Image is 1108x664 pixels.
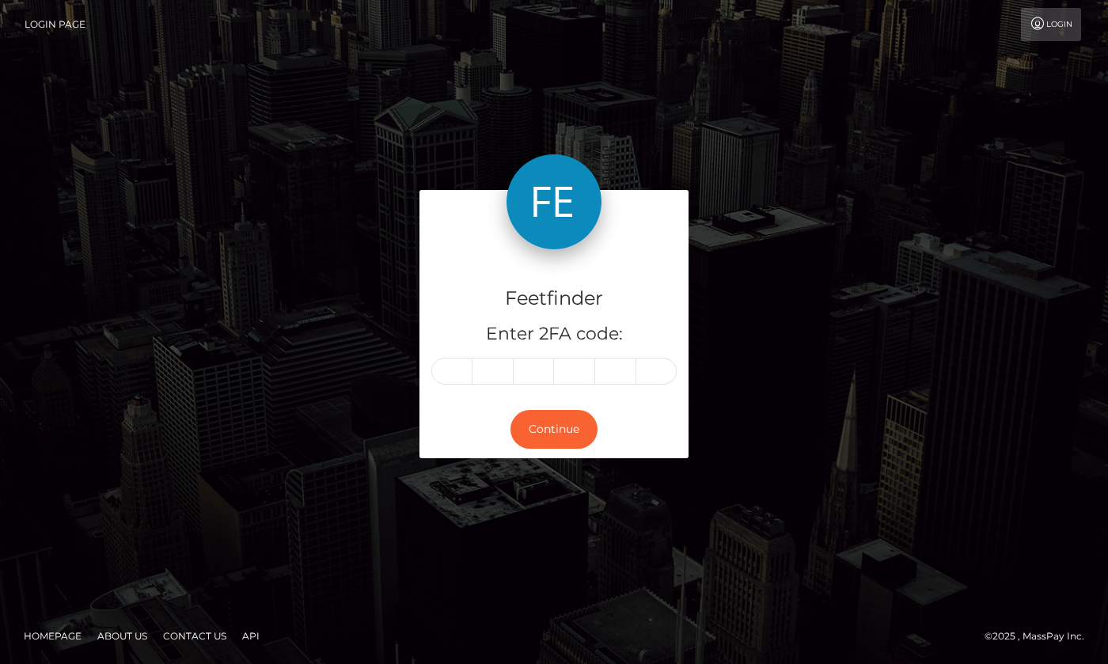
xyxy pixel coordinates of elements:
[25,8,85,41] a: Login Page
[510,410,598,449] button: Continue
[431,285,677,313] h4: Feetfinder
[236,624,266,648] a: API
[17,624,88,648] a: Homepage
[91,624,154,648] a: About Us
[985,628,1096,645] div: © 2025 , MassPay Inc.
[1021,8,1081,41] a: Login
[431,322,677,347] h5: Enter 2FA code:
[507,154,601,249] img: Feetfinder
[157,624,233,648] a: Contact Us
